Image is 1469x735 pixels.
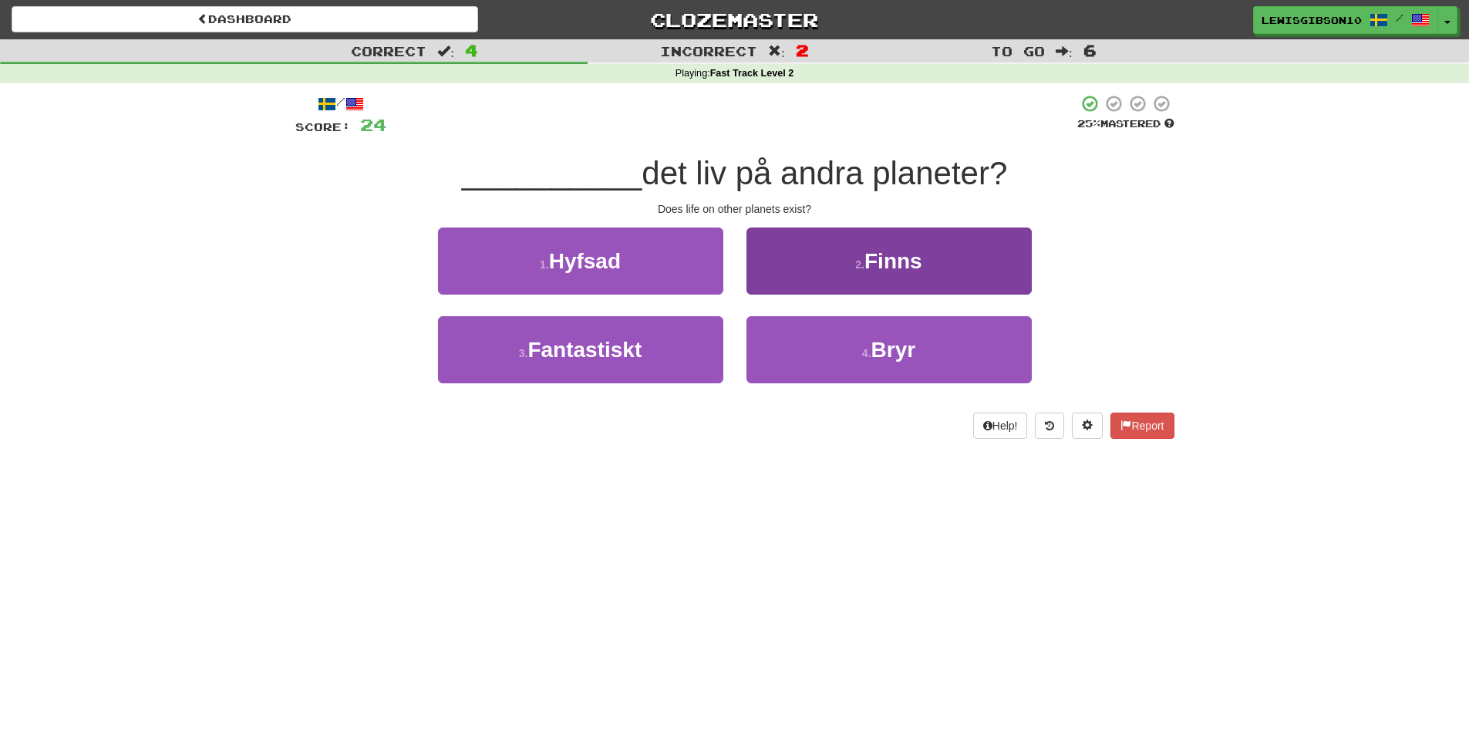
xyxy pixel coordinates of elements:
[1110,413,1174,439] button: Report
[540,258,549,271] small: 1 .
[351,43,426,59] span: Correct
[642,155,1007,191] span: det liv på andra planeter?
[1253,6,1438,34] a: lewisgibson10 /
[438,316,723,383] button: 3.Fantastiskt
[864,249,922,273] span: Finns
[465,41,478,59] span: 4
[746,228,1032,295] button: 2.Finns
[295,94,386,113] div: /
[862,347,871,359] small: 4 .
[710,68,794,79] strong: Fast Track Level 2
[991,43,1045,59] span: To go
[295,201,1174,217] div: Does life on other planets exist?
[1077,117,1100,130] span: 25 %
[855,258,864,271] small: 2 .
[462,155,642,191] span: __________
[1396,12,1403,23] span: /
[1083,41,1097,59] span: 6
[1262,13,1362,27] span: lewisgibson10
[1077,117,1174,131] div: Mastered
[796,41,809,59] span: 2
[871,338,916,362] span: Bryr
[12,6,478,32] a: Dashboard
[360,115,386,134] span: 24
[973,413,1028,439] button: Help!
[519,347,528,359] small: 3 .
[438,228,723,295] button: 1.Hyfsad
[1035,413,1064,439] button: Round history (alt+y)
[746,316,1032,383] button: 4.Bryr
[527,338,642,362] span: Fantastiskt
[660,43,757,59] span: Incorrect
[768,45,785,58] span: :
[295,120,351,133] span: Score:
[549,249,621,273] span: Hyfsad
[1056,45,1073,58] span: :
[437,45,454,58] span: :
[501,6,968,33] a: Clozemaster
